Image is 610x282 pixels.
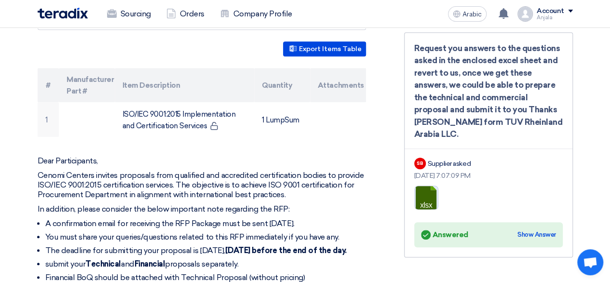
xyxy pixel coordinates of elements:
font: Orders [180,9,204,18]
font: In addition, please consider the below important note regarding the RFP: [38,204,289,214]
font: Dear Participants, [38,156,98,165]
font: Technical [85,259,121,269]
font: SB [417,161,423,166]
a: Orders [159,3,212,25]
font: ISO/IEC 9001:2015 Implementation and Certification Services [122,110,236,130]
font: submit your [45,259,86,269]
font: Quantity [262,81,292,90]
a: Open chat [577,249,603,275]
font: A confirmation email for receiving the RFP Package must be sent [DATE]. [45,219,295,228]
font: Sourcing [121,9,151,18]
font: Answered [433,230,468,239]
font: Item Description [122,81,180,90]
font: Financial [134,259,165,269]
font: 1 LumpSum [262,116,299,124]
font: Request you answers to the questions asked in the enclosed excel sheet and revert to us, once we ... [414,43,563,139]
font: Show Answer [517,231,556,238]
font: Arabic [462,10,482,18]
font: Company Profile [233,9,292,18]
font: Supplier asked [428,160,471,168]
font: # [46,81,51,90]
font: [DATE] 7:07:09 PM [414,172,471,180]
font: Anjala [537,14,552,21]
button: Export Items Table [283,41,366,56]
a: Questionnaire_1755092116153.xlsx [415,186,492,244]
font: Manufacturer Part # [67,75,114,95]
img: profile_test.png [517,6,533,22]
font: and [121,259,135,269]
font: Account [537,7,564,15]
font: 1 [45,116,48,124]
font: Attachments [318,81,364,90]
font: proposals separately. [165,259,238,269]
font: Financial BoQ should be attached with Technical Proposal (without pricing) [45,273,305,282]
font: [DATE] before the end of the day. [225,246,347,255]
font: Export Items Table [299,45,362,53]
button: Arabic [448,6,487,22]
font: Cenomi Centers invites proposals from qualified and accredited certification bodies to provide IS... [38,171,364,199]
a: Sourcing [99,3,159,25]
font: You must share your queries/questions related to this RFP immediately if you have any. [45,232,339,242]
img: Teradix logo [38,8,88,19]
font: The deadline for submitting your proposal is [DATE], [45,246,225,255]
